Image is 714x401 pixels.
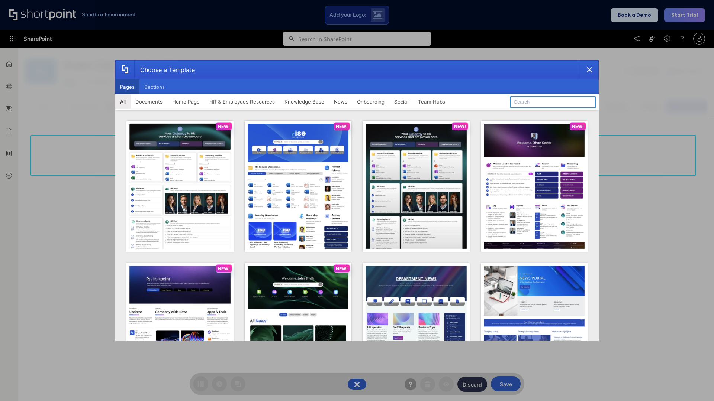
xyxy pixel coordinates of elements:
p: NEW! [218,124,230,129]
button: Sections [139,79,170,94]
p: NEW! [454,124,466,129]
input: Search [510,96,596,108]
button: Documents [131,94,167,109]
p: NEW! [336,124,348,129]
button: All [115,94,131,109]
div: Choose a Template [134,61,195,79]
button: Knowledge Base [280,94,329,109]
button: Pages [115,79,139,94]
button: Social [389,94,413,109]
iframe: Chat Widget [677,365,714,401]
p: NEW! [572,124,584,129]
button: HR & Employees Resources [205,94,280,109]
button: Team Hubs [413,94,450,109]
button: News [329,94,352,109]
p: NEW! [218,266,230,271]
p: NEW! [336,266,348,271]
button: Onboarding [352,94,389,109]
div: template selector [115,60,599,341]
button: Home Page [167,94,205,109]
